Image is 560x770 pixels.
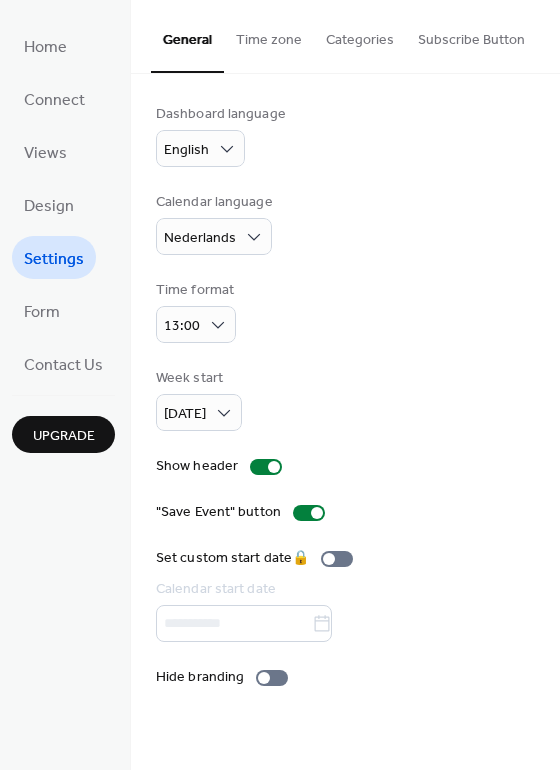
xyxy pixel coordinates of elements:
[164,137,209,164] span: English
[156,667,244,688] div: Hide branding
[24,350,103,381] span: Contact Us
[24,297,60,328] span: Form
[156,502,281,523] div: "Save Event" button
[156,192,273,213] div: Calendar language
[156,280,234,301] div: Time format
[156,368,238,389] div: Week start
[33,426,95,447] span: Upgrade
[164,401,206,428] span: [DATE]
[12,130,79,173] a: Views
[12,77,97,120] a: Connect
[12,342,115,385] a: Contact Us
[24,85,85,116] span: Connect
[24,138,67,169] span: Views
[24,244,84,275] span: Settings
[24,191,74,222] span: Design
[12,24,79,67] a: Home
[164,313,200,340] span: 13:00
[24,32,67,63] span: Home
[12,183,86,226] a: Design
[156,104,286,125] div: Dashboard language
[12,289,72,332] a: Form
[12,236,96,279] a: Settings
[164,225,236,252] span: Nederlands
[12,416,115,453] button: Upgrade
[156,456,238,477] div: Show header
